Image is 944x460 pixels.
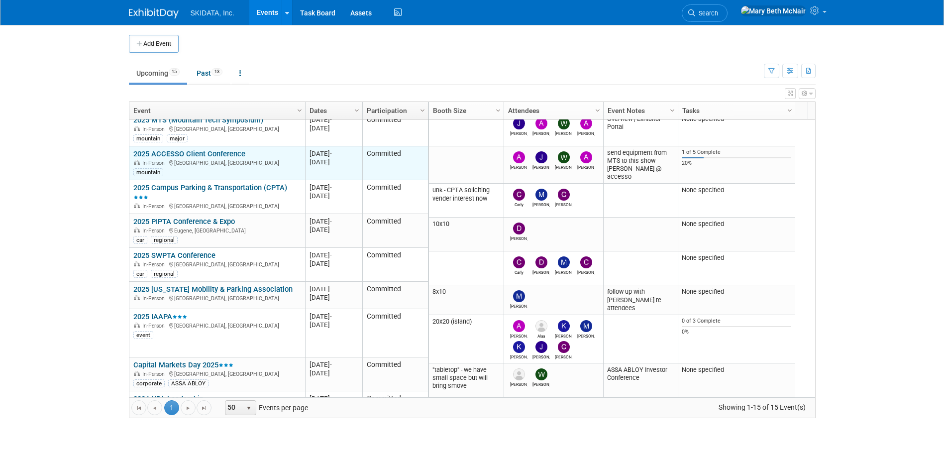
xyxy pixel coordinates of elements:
[709,400,815,414] span: Showing 1-15 of 15 Event(s)
[168,379,209,387] div: ASSA ABLOY
[577,332,595,339] div: Malloy Pohrer
[330,313,332,320] span: -
[682,102,789,119] a: Tasks
[362,180,428,214] td: Committed
[310,394,358,403] div: [DATE]
[151,270,178,278] div: regional
[133,331,153,339] div: event
[142,323,168,329] span: In-Person
[134,295,140,300] img: In-Person Event
[682,149,791,156] div: 1 of 5 Complete
[558,189,570,201] img: Christopher Archer
[682,160,791,167] div: 20%
[330,218,332,225] span: -
[513,223,525,234] img: Damon Kessler
[330,251,332,259] span: -
[330,285,332,293] span: -
[429,285,504,315] td: 8x10
[510,129,527,136] div: John Keefe
[429,315,504,363] td: 20x20 (island)
[362,357,428,391] td: Committed
[667,102,678,117] a: Column Settings
[310,285,358,293] div: [DATE]
[532,353,550,359] div: John Keefe
[577,129,595,136] div: Andreas Kranabetter
[330,395,332,402] span: -
[362,146,428,180] td: Committed
[134,323,140,328] img: In-Person Event
[513,320,525,332] img: Andy Shenberger
[142,295,168,302] span: In-Person
[142,261,168,268] span: In-Person
[493,102,504,117] a: Column Settings
[580,117,592,129] img: Andreas Kranabetter
[513,341,525,353] img: Kim Masoner
[133,251,215,260] a: 2025 SWPTA Conference
[682,329,791,336] div: 0%
[142,126,168,132] span: In-Person
[510,268,527,275] div: Carly Jansen
[310,158,358,166] div: [DATE]
[695,9,718,17] span: Search
[577,268,595,275] div: Christopher Archer
[353,107,361,115] span: Column Settings
[310,183,358,192] div: [DATE]
[310,102,356,119] a: Dates
[535,256,547,268] img: Damon Kessler
[245,404,253,412] span: select
[330,184,332,191] span: -
[133,312,187,321] a: 2025 IAAPA
[555,332,572,339] div: Keith Lynch
[142,160,168,166] span: In-Person
[592,102,603,117] a: Column Settings
[310,293,358,302] div: [DATE]
[429,363,504,397] td: "tabletop" - we have small space but will bring smove
[310,251,358,259] div: [DATE]
[362,282,428,309] td: Committed
[594,107,602,115] span: Column Settings
[129,64,187,83] a: Upcoming15
[535,320,547,332] img: Alaa Abdallaoui
[134,371,140,376] img: In-Person Event
[362,214,428,248] td: Committed
[535,117,547,129] img: Andy Shenberger
[532,201,550,207] div: Malloy Pohrer
[133,158,301,167] div: [GEOGRAPHIC_DATA], [GEOGRAPHIC_DATA]
[133,124,301,133] div: [GEOGRAPHIC_DATA], [GEOGRAPHIC_DATA]
[133,321,301,330] div: [GEOGRAPHIC_DATA], [GEOGRAPHIC_DATA]
[508,102,597,119] a: Attendees
[532,163,550,170] div: John Keefe
[494,107,502,115] span: Column Settings
[580,320,592,332] img: Malloy Pohrer
[151,404,159,412] span: Go to the previous page
[603,146,678,184] td: send equipment from MTS to this show [PERSON_NAME] @ accesso
[668,107,676,115] span: Column Settings
[133,202,301,210] div: [GEOGRAPHIC_DATA], [GEOGRAPHIC_DATA]
[558,256,570,268] img: Malloy Pohrer
[134,228,140,232] img: In-Person Event
[510,302,527,309] div: Malloy Pohrer
[682,254,791,262] div: None specified
[603,363,678,397] td: ASSA ABLOY Investor Conference
[362,309,428,357] td: Committed
[133,369,301,378] div: [GEOGRAPHIC_DATA], [GEOGRAPHIC_DATA]
[433,102,497,119] a: Booth Size
[510,201,527,207] div: Carly Jansen
[513,368,525,380] img: Dave Luken
[510,234,527,241] div: Damon Kessler
[133,260,301,268] div: [GEOGRAPHIC_DATA], [GEOGRAPHIC_DATA]
[532,380,550,387] div: Wesley Martin
[558,341,570,353] img: Christopher Archer
[510,353,527,359] div: Kim Masoner
[429,218,504,251] td: 10x10
[129,8,179,18] img: ExhibitDay
[134,160,140,165] img: In-Person Event
[133,102,299,119] a: Event
[603,113,678,146] td: Overview | Exhibitor Portal
[133,294,301,302] div: [GEOGRAPHIC_DATA], [GEOGRAPHIC_DATA]
[133,134,163,142] div: mountain
[200,404,208,412] span: Go to the last page
[310,115,358,124] div: [DATE]
[147,400,162,415] a: Go to the previous page
[367,102,421,119] a: Participation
